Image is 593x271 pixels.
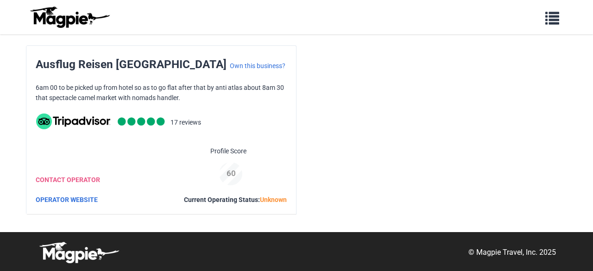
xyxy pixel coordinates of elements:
span: Ausflug Reisen [GEOGRAPHIC_DATA] [36,57,227,71]
p: © Magpie Travel, Inc. 2025 [468,246,556,258]
li: 17 reviews [170,117,201,129]
div: 60 [215,167,247,180]
p: 6am 00 to be picked up from hotel so as to go flat after that by anti atlas about 8am 30 that spe... [36,82,287,103]
span: Unknown [260,196,287,203]
a: OPERATOR WEBSITE [36,196,98,203]
span: Profile Score [210,146,246,156]
div: Current Operating Status: [184,195,287,205]
img: tripadvisor_background-ebb97188f8c6c657a79ad20e0caa6051.svg [36,113,110,129]
img: logo-ab69f6fb50320c5b225c76a69d11143b.png [28,6,111,28]
a: Own this business? [230,62,285,69]
img: logo-white-d94fa1abed81b67a048b3d0f0ab5b955.png [37,241,120,264]
a: CONTACT OPERATOR [36,176,100,183]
